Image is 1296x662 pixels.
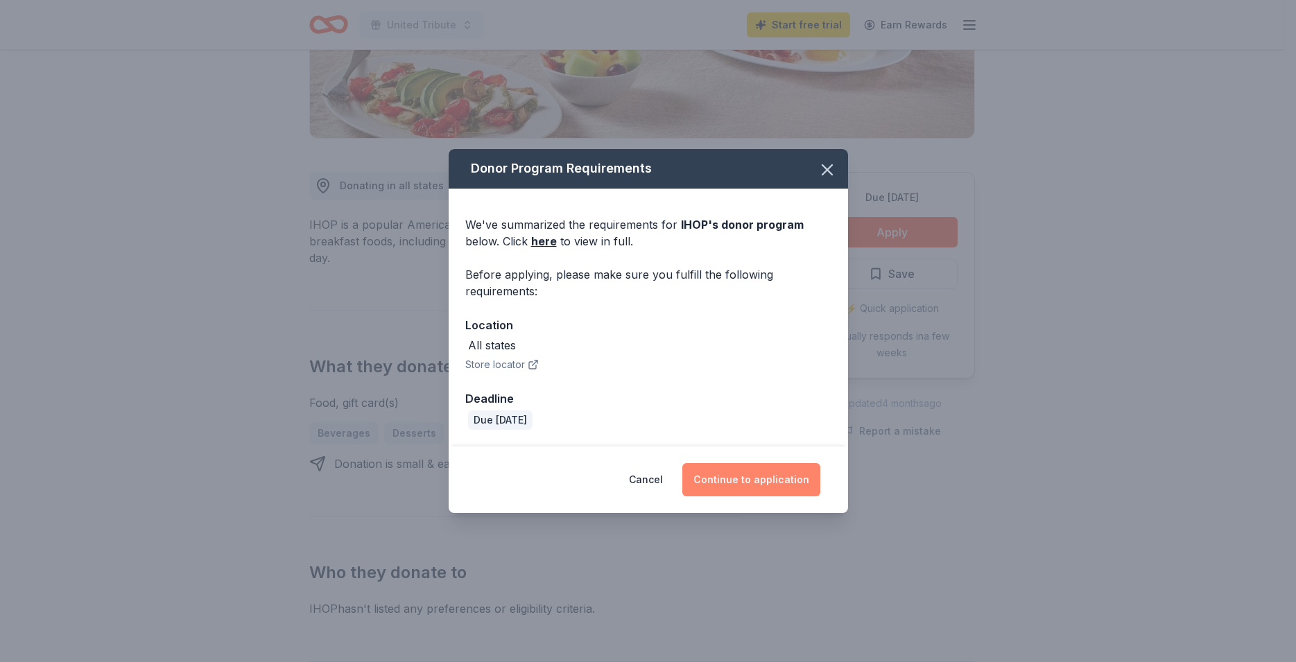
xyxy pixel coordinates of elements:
div: Before applying, please make sure you fulfill the following requirements: [465,266,831,299]
div: We've summarized the requirements for below. Click to view in full. [465,216,831,250]
div: Deadline [465,390,831,408]
div: Donor Program Requirements [449,149,848,189]
button: Cancel [629,463,663,496]
span: IHOP 's donor program [681,218,804,232]
button: Continue to application [682,463,820,496]
a: here [531,233,557,250]
div: Location [465,316,831,334]
div: Due [DATE] [468,410,533,430]
div: All states [468,337,516,354]
button: Store locator [465,356,539,373]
